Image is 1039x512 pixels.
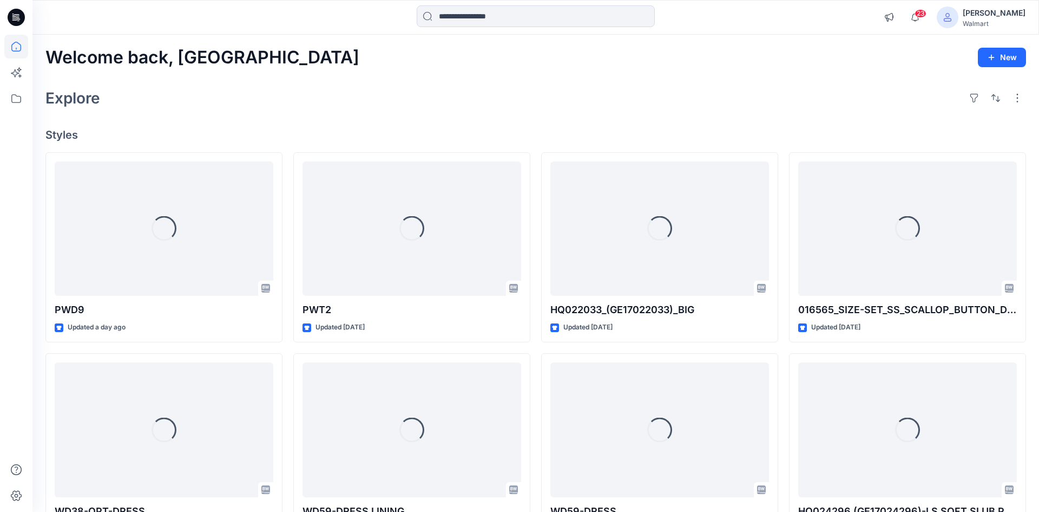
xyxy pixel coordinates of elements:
[963,7,1025,20] div: [PERSON_NAME]
[563,322,613,333] p: Updated [DATE]
[68,322,126,333] p: Updated a day ago
[915,9,926,18] span: 23
[550,302,769,317] p: HQ022033_(GE17022033)_BIG
[798,302,1017,317] p: 016565_SIZE-SET_SS_SCALLOP_BUTTON_DOWN
[963,20,1025,28] div: Walmart
[45,89,100,107] h2: Explore
[315,322,365,333] p: Updated [DATE]
[303,302,521,317] p: PWT2
[978,48,1026,67] button: New
[943,13,952,22] svg: avatar
[55,302,273,317] p: PWD9
[45,128,1026,141] h4: Styles
[811,322,860,333] p: Updated [DATE]
[45,48,359,68] h2: Welcome back, [GEOGRAPHIC_DATA]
